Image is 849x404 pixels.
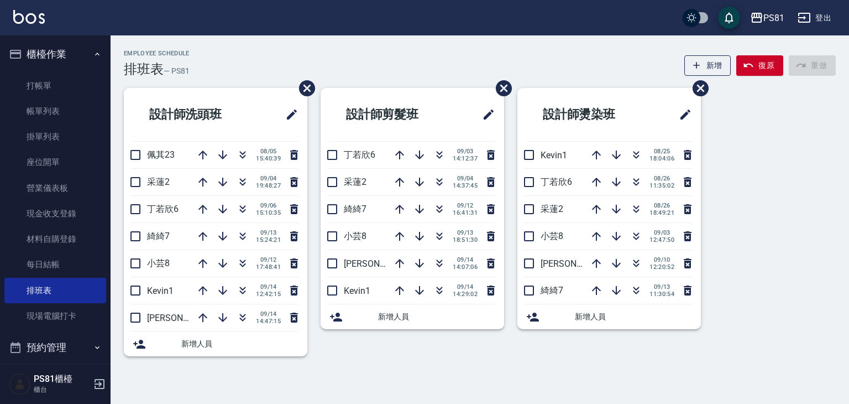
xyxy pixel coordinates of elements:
[256,175,281,182] span: 09/04
[453,202,478,209] span: 09/12
[475,101,495,128] span: 修改班表的標題
[649,263,674,271] span: 12:20:52
[256,283,281,291] span: 09/14
[793,8,836,28] button: 登出
[736,55,783,76] button: 復原
[4,73,106,99] a: 打帳單
[256,318,281,325] span: 14:47:15
[344,286,370,296] span: Kevin1
[541,177,572,187] span: 丁若欣6
[181,338,298,350] span: 新增人員
[649,291,674,298] span: 11:30:54
[164,65,190,77] h6: — PS81
[718,7,740,29] button: save
[684,55,731,76] button: 新增
[4,124,106,149] a: 掛單列表
[4,226,106,252] a: 材料自購登錄
[344,258,415,269] span: [PERSON_NAME]3
[649,236,674,244] span: 12:47:50
[344,204,366,214] span: 綺綺7
[256,310,281,318] span: 09/14
[541,204,563,214] span: 采蓮2
[256,229,281,236] span: 09/13
[684,72,710,105] span: 刪除班表
[649,256,674,263] span: 09/10
[4,149,106,175] a: 座位開單
[649,283,674,291] span: 09/13
[453,291,478,298] span: 14:29:02
[746,7,789,29] button: PS81
[453,229,478,236] span: 09/13
[147,204,179,214] span: 丁若欣6
[13,10,45,24] img: Logo
[344,149,375,160] span: 丁若欣6
[649,202,674,209] span: 08/26
[649,155,674,162] span: 18:04:06
[4,252,106,277] a: 每日結帳
[4,333,106,362] button: 預約管理
[541,231,563,241] span: 小芸8
[453,236,478,244] span: 18:51:30
[147,149,175,160] span: 佩其23
[526,95,652,134] h2: 設計師燙染班
[256,263,281,271] span: 17:48:41
[34,385,90,395] p: 櫃台
[517,304,701,329] div: 新增人員
[453,263,478,271] span: 14:07:06
[4,99,106,124] a: 帳單列表
[133,95,258,134] h2: 設計師洗頭班
[321,304,504,329] div: 新增人員
[4,175,106,201] a: 營業儀表板
[256,209,281,216] span: 15:10:35
[453,175,478,182] span: 09/04
[672,101,692,128] span: 修改班表的標題
[4,303,106,329] a: 現場電腦打卡
[378,311,495,323] span: 新增人員
[124,61,164,77] h3: 排班表
[147,313,218,323] span: [PERSON_NAME]3
[256,291,281,298] span: 12:42:15
[649,209,674,216] span: 18:49:21
[256,148,281,155] span: 08/05
[453,283,478,291] span: 09/14
[649,182,674,189] span: 11:35:02
[256,182,281,189] span: 19:48:27
[344,177,366,187] span: 采蓮2
[541,258,612,269] span: [PERSON_NAME]3
[344,231,366,241] span: 小芸8
[649,148,674,155] span: 08/25
[453,148,478,155] span: 09/03
[147,177,170,187] span: 采蓮2
[4,40,106,69] button: 櫃檯作業
[649,229,674,236] span: 09/03
[9,373,31,395] img: Person
[4,201,106,226] a: 現金收支登錄
[649,175,674,182] span: 08/26
[256,155,281,162] span: 15:40:39
[329,95,455,134] h2: 設計師剪髮班
[256,236,281,244] span: 15:24:21
[124,332,307,356] div: 新增人員
[575,311,692,323] span: 新增人員
[488,72,513,105] span: 刪除班表
[291,72,317,105] span: 刪除班表
[4,362,106,391] button: 報表及分析
[147,286,174,296] span: Kevin1
[147,258,170,268] span: 小芸8
[147,231,170,241] span: 綺綺7
[453,182,478,189] span: 14:37:45
[453,209,478,216] span: 16:41:31
[453,256,478,263] span: 09/14
[279,101,298,128] span: 修改班表的標題
[256,202,281,209] span: 09/06
[541,150,567,160] span: Kevin1
[453,155,478,162] span: 14:12:37
[4,278,106,303] a: 排班表
[124,50,190,57] h2: Employee Schedule
[763,11,784,25] div: PS81
[541,285,563,296] span: 綺綺7
[256,256,281,263] span: 09/12
[34,374,90,385] h5: PS81櫃檯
